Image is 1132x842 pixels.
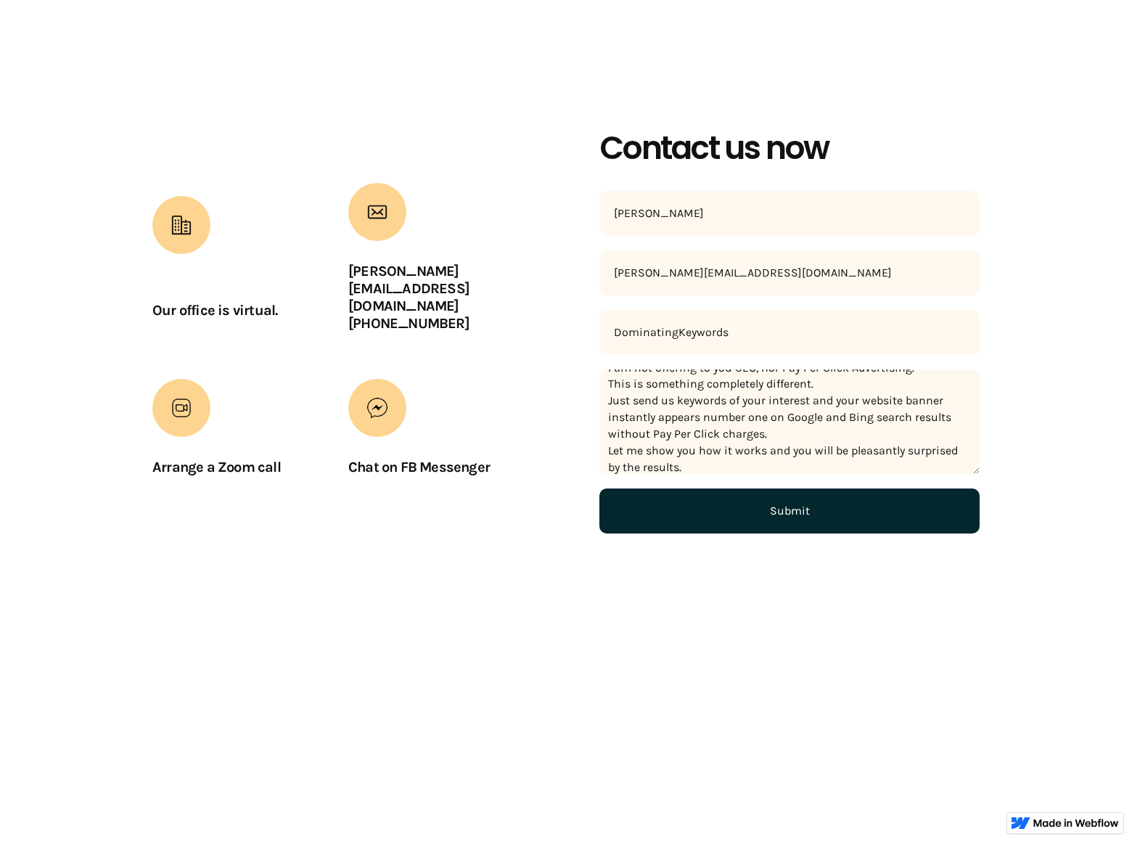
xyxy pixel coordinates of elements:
[599,129,980,168] h2: Contact us now
[152,302,277,319] a: Our office is virtual.
[152,379,337,491] a: Arrange a Zoom call
[366,201,388,223] img: Link to email Creative Content
[348,315,469,332] a: [PHONE_NUMBER]
[599,191,980,534] form: Contact Form
[348,459,490,476] h3: Chat on FB Messenger
[348,263,469,314] strong: [PERSON_NAME][EMAIL_ADDRESS][DOMAIN_NAME] ‍
[348,379,533,491] a: Link to connect with Facebook MessengerChat on FB Messenger
[152,459,281,476] h3: Arrange a Zoom call
[1033,819,1119,827] img: Made in Webflow
[599,489,980,534] input: Submit
[599,191,980,236] input: Name
[599,310,980,355] input: Company Name
[366,397,388,419] img: Link to connect with Facebook Messenger
[348,263,469,314] a: [PERSON_NAME][EMAIL_ADDRESS][DOMAIN_NAME]‍
[599,250,980,295] input: Email Address
[171,214,192,236] img: Link to the address of Creative Content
